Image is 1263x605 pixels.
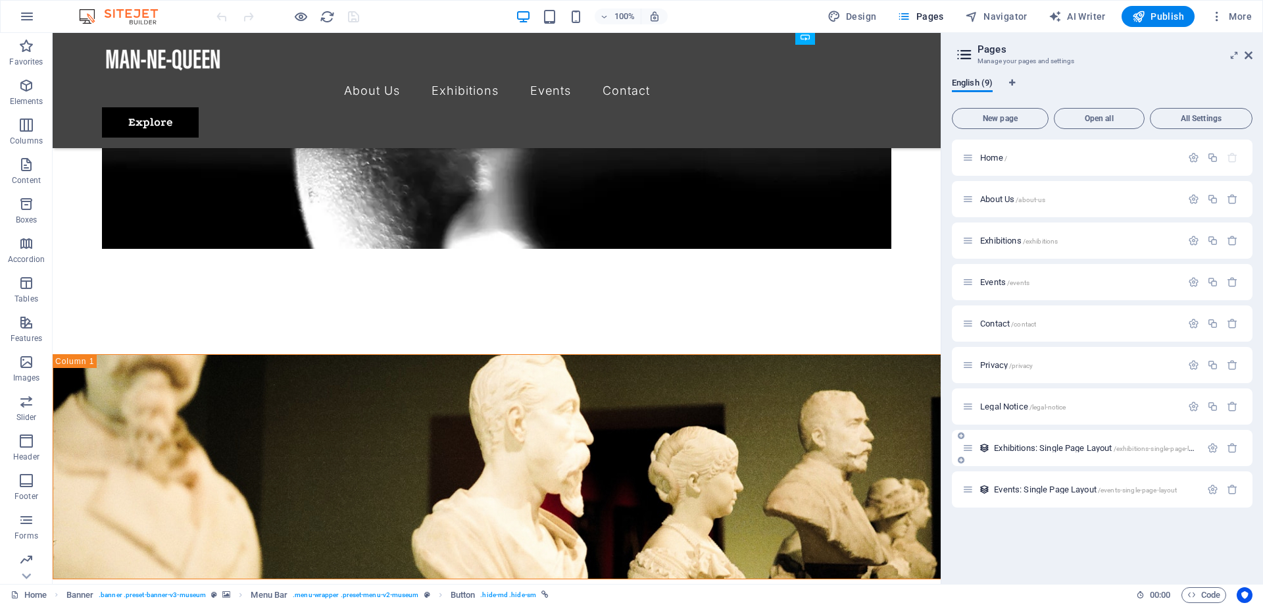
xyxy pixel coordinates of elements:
button: Open all [1054,108,1145,129]
span: Events: Single Page Layout [994,485,1177,494]
p: Accordion [8,254,45,265]
div: Remove [1227,442,1238,454]
div: Legal Notice/legal-notice [976,402,1181,411]
p: Favorites [9,57,43,67]
p: Content [12,175,41,186]
span: Click to select. Double-click to edit [451,587,476,603]
h2: Pages [978,43,1252,55]
span: . banner .preset-banner-v3-museum [99,587,206,603]
span: /privacy [1009,362,1033,369]
button: Navigator [960,6,1033,27]
span: /events [1007,279,1029,286]
span: Code [1187,587,1220,603]
span: /about-us [1016,196,1045,203]
div: Exhibitions/exhibitions [976,236,1181,245]
i: On resize automatically adjust zoom level to fit chosen device. [649,11,660,22]
span: Legal Notice [980,402,1066,411]
span: Navigator [965,10,1028,23]
span: Pages [897,10,943,23]
span: / [1004,155,1007,162]
span: Publish [1132,10,1184,23]
button: More [1205,6,1257,27]
button: New page [952,108,1049,129]
div: Remove [1227,359,1238,371]
button: Click here to leave preview mode and continue editing [293,9,309,24]
div: Home/ [976,153,1181,162]
button: Code [1181,587,1226,603]
span: /legal-notice [1029,404,1066,411]
span: : [1159,590,1161,600]
div: About Us/about-us [976,195,1181,203]
p: Forms [14,531,38,541]
p: Images [13,373,40,383]
span: 00 00 [1150,587,1170,603]
span: Contact [980,319,1036,329]
h3: Manage your pages and settings [978,55,1226,67]
div: Duplicate [1207,401,1218,412]
div: Events: Single Page Layout/events-single-page-layout [990,485,1201,494]
div: Duplicate [1207,318,1218,329]
div: Remove [1227,318,1238,329]
div: Contact/contact [976,319,1181,328]
i: This element is linked [541,591,549,598]
span: Open all [1060,115,1139,122]
span: /exhibitions [1023,238,1058,245]
div: Settings [1188,194,1199,205]
div: Settings [1188,401,1199,412]
i: Reload page [320,9,335,24]
a: Click to cancel selection. Double-click to open Pages [11,587,47,603]
button: Usercentrics [1237,587,1252,603]
span: /contact [1011,321,1036,328]
div: Privacy/privacy [976,361,1181,369]
button: All Settings [1150,108,1252,129]
p: Footer [14,491,38,502]
div: Duplicate [1207,152,1218,163]
button: reload [319,9,335,24]
div: This layout is used as a template for all items (e.g. a blog post) of this collection. The conten... [979,484,990,495]
p: Elements [10,96,43,107]
i: This element contains a background [222,591,230,598]
span: English (9) [952,75,993,93]
span: Click to select. Double-click to edit [66,587,94,603]
p: Boxes [16,215,37,225]
span: . menu-wrapper .preset-menu-v2-museum [293,587,418,603]
button: Pages [892,6,949,27]
span: /exhibitions-single-page-layout [1114,445,1206,452]
div: Events/events [976,278,1181,286]
div: Settings [1188,235,1199,246]
button: Design [822,6,882,27]
p: Slider [16,412,37,423]
span: New page [958,115,1043,122]
p: Tables [14,294,38,304]
button: AI Writer [1043,6,1111,27]
div: Duplicate [1207,235,1218,246]
p: Features [11,333,42,344]
span: Click to open page [980,153,1007,163]
span: Click to open page [980,194,1045,204]
i: This element is a customizable preset [211,591,217,598]
div: Settings [1188,152,1199,163]
div: The startpage cannot be deleted [1227,152,1238,163]
div: Settings [1207,484,1218,495]
button: Publish [1122,6,1195,27]
div: Remove [1227,401,1238,412]
span: Exhibitions: Single Page Layout [994,443,1206,453]
p: Columns [10,136,43,146]
div: Duplicate [1207,359,1218,371]
div: Settings [1188,318,1199,329]
i: This element is a customizable preset [424,591,430,598]
div: Remove [1227,235,1238,246]
span: More [1210,10,1252,23]
h6: Session time [1136,587,1171,603]
p: Header [13,452,39,462]
span: /events-single-page-layout [1098,487,1177,494]
div: Settings [1188,359,1199,371]
span: Events [980,277,1029,287]
span: AI Writer [1049,10,1106,23]
span: Exhibitions [980,236,1058,246]
div: Duplicate [1207,276,1218,288]
div: Exhibitions: Single Page Layout/exhibitions-single-page-layout [990,444,1201,452]
div: This layout is used as a template for all items (e.g. a blog post) of this collection. The conten... [979,442,990,454]
nav: breadcrumb [66,587,549,603]
div: Duplicate [1207,194,1218,205]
